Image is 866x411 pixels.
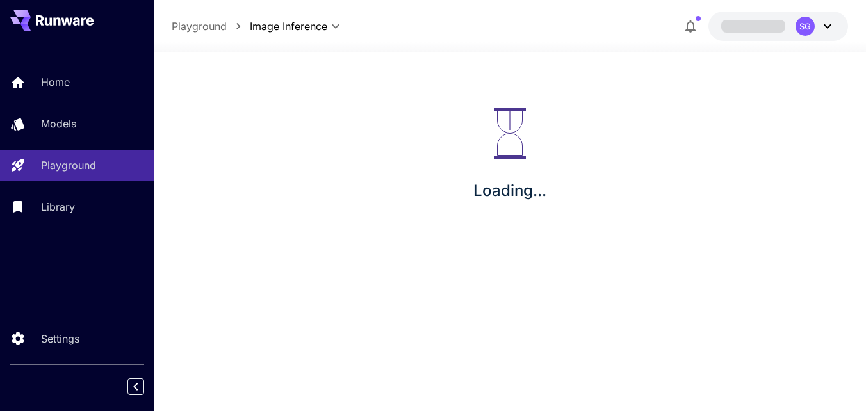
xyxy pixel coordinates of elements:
p: Models [41,116,76,131]
div: Collapse sidebar [137,375,154,398]
p: Library [41,199,75,214]
button: SG [708,12,848,41]
span: Image Inference [250,19,327,34]
button: Collapse sidebar [127,378,144,395]
p: Loading... [473,179,546,202]
div: SG [796,17,815,36]
p: Playground [41,157,96,173]
nav: breadcrumb [172,19,250,34]
p: Settings [41,331,79,346]
a: Playground [172,19,227,34]
p: Home [41,74,70,90]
